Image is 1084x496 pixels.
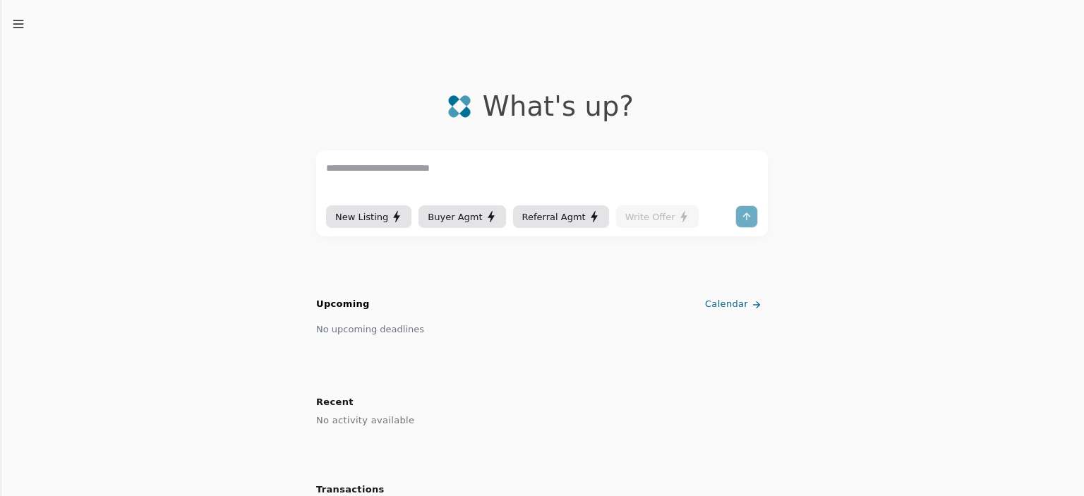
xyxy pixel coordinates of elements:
[326,205,411,228] button: New Listing
[702,293,768,316] a: Calendar
[335,210,402,224] div: New Listing
[513,205,609,228] button: Referral Agmt
[418,205,505,228] button: Buyer Agmt
[316,322,424,337] div: No upcoming deadlines
[447,95,471,119] img: logo
[316,411,768,430] div: No activity available
[316,297,370,312] h2: Upcoming
[428,210,482,224] span: Buyer Agmt
[522,210,586,224] span: Referral Agmt
[316,393,768,411] h2: Recent
[705,297,748,312] span: Calendar
[483,90,634,122] div: What's up ?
